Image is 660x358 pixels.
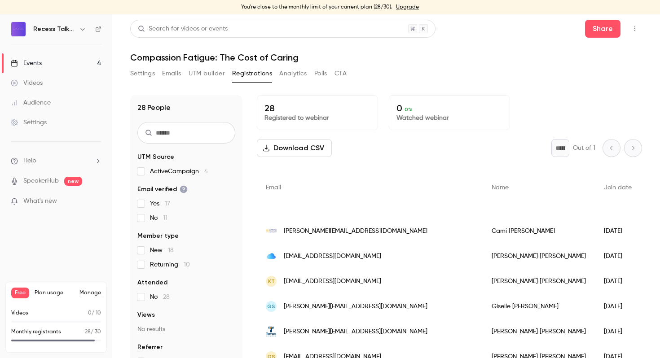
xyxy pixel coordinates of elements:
iframe: Noticeable Trigger [91,197,101,205]
div: Search for videos or events [138,24,228,34]
p: Registered to webinar [264,114,370,122]
p: Out of 1 [573,144,595,153]
span: Plan usage [35,289,74,297]
span: 4 [204,168,208,175]
div: [DATE] [595,218,641,244]
div: Videos [11,79,43,87]
p: Monthly registrants [11,328,61,336]
span: Referrer [137,343,163,352]
span: Returning [150,260,190,269]
button: CTA [334,66,347,81]
h1: Compassion Fatigue: The Cost of Caring [130,52,642,63]
div: [DATE] [595,244,641,269]
button: Polls [314,66,327,81]
span: Email [266,184,281,191]
span: new [64,177,82,186]
span: Attended [137,278,167,287]
p: / 30 [85,328,101,336]
div: [DATE] [595,319,641,344]
span: Email verified [137,185,188,194]
div: Cami [PERSON_NAME] [483,218,595,244]
div: Events [11,59,42,68]
div: Audience [11,98,51,107]
h6: Recess Talks For Those Who Care [33,25,75,34]
span: No [150,293,170,301]
span: What's new [23,196,57,206]
div: [DATE] [595,294,641,319]
button: Settings [130,66,155,81]
span: No [150,214,167,223]
div: [PERSON_NAME] [PERSON_NAME] [483,319,595,344]
span: ActiveCampaign [150,167,208,176]
img: Recess Talks For Those Who Care [11,22,26,36]
button: UTM builder [189,66,225,81]
span: Join date [604,184,632,191]
a: Manage [79,289,101,297]
h1: 28 People [137,102,171,113]
span: Member type [137,231,179,240]
button: Registrations [232,66,272,81]
button: Emails [162,66,181,81]
span: 11 [163,215,167,221]
span: [PERSON_NAME][EMAIL_ADDRESS][DOMAIN_NAME] [284,227,427,236]
div: Giselle [PERSON_NAME] [483,294,595,319]
span: [EMAIL_ADDRESS][DOMAIN_NAME] [284,252,381,261]
span: Name [492,184,509,191]
button: Download CSV [257,139,332,157]
span: New [150,246,174,255]
span: [PERSON_NAME][EMAIL_ADDRESS][DOMAIN_NAME] [284,302,427,311]
span: Yes [150,199,170,208]
p: Videos [11,309,28,317]
span: 18 [168,247,174,253]
span: 0 [88,310,92,316]
p: No results [137,325,235,334]
span: [PERSON_NAME][EMAIL_ADDRESS][DOMAIN_NAME] [284,327,427,336]
div: [PERSON_NAME] [PERSON_NAME] [483,269,595,294]
span: Views [137,310,155,319]
p: 28 [264,103,370,114]
img: tempe.gov [266,326,277,337]
div: Settings [11,118,47,127]
p: Watched webinar [396,114,502,122]
p: 0 [396,103,502,114]
img: teamcsa.org [266,226,277,236]
button: Share [585,20,620,38]
a: Upgrade [396,4,419,11]
span: 28 [85,329,91,335]
img: me.com [266,251,277,262]
a: SpeakerHub [23,176,59,186]
li: help-dropdown-opener [11,156,101,166]
span: 0 % [405,106,413,113]
span: Free [11,288,29,298]
p: / 10 [88,309,101,317]
span: 17 [165,201,170,207]
div: [PERSON_NAME] [PERSON_NAME] [483,244,595,269]
div: [DATE] [595,269,641,294]
span: GS [267,302,275,310]
span: 28 [163,294,170,300]
span: UTM Source [137,153,174,162]
button: Analytics [279,66,307,81]
span: [EMAIL_ADDRESS][DOMAIN_NAME] [284,277,381,286]
span: 10 [184,262,190,268]
span: KT [268,277,275,285]
span: Help [23,156,36,166]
